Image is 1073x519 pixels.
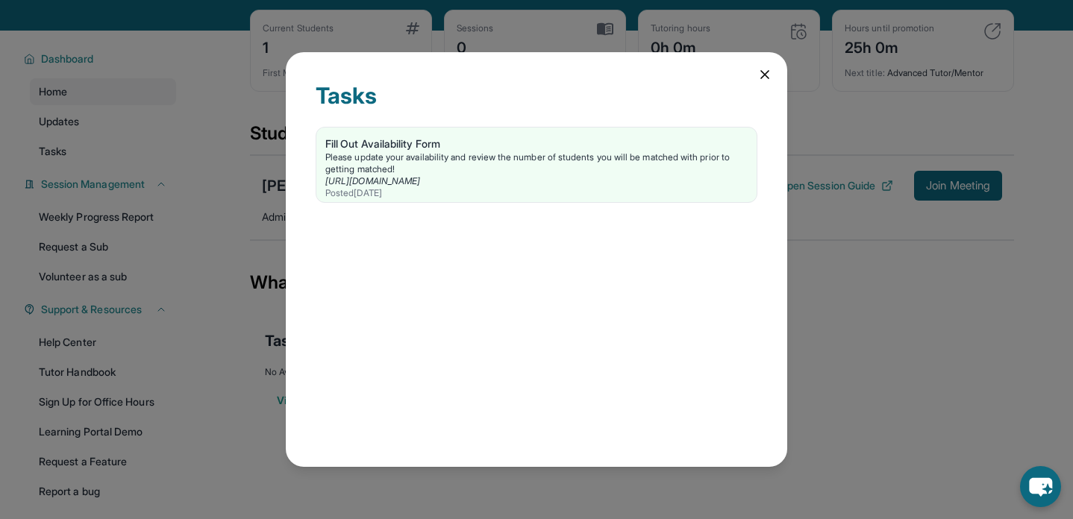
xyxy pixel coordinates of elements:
[316,82,757,127] div: Tasks
[325,136,748,151] div: Fill Out Availability Form
[1020,466,1061,507] button: chat-button
[316,128,757,202] a: Fill Out Availability FormPlease update your availability and review the number of students you w...
[325,187,748,199] div: Posted [DATE]
[325,175,420,186] a: [URL][DOMAIN_NAME]
[325,151,748,175] div: Please update your availability and review the number of students you will be matched with prior ...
